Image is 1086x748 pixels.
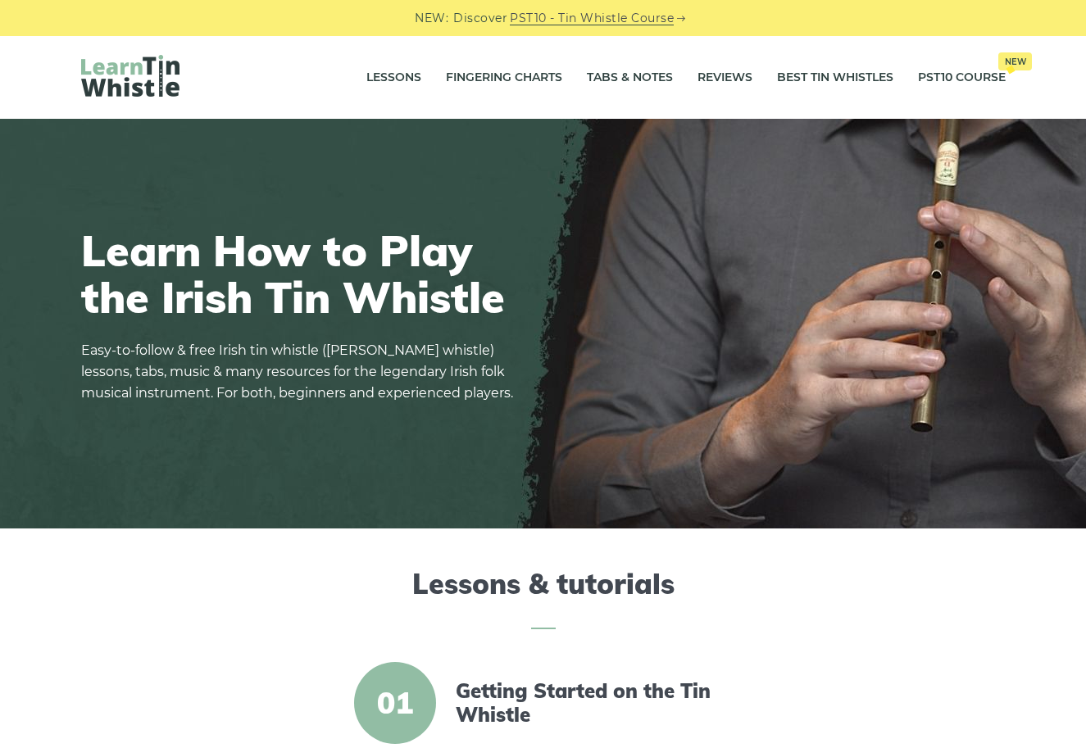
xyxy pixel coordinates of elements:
a: Getting Started on the Tin Whistle [456,679,738,727]
a: Tabs & Notes [587,57,673,98]
h1: Learn How to Play the Irish Tin Whistle [81,227,524,320]
h2: Lessons & tutorials [81,568,1006,629]
span: 01 [354,662,436,744]
p: Easy-to-follow & free Irish tin whistle ([PERSON_NAME] whistle) lessons, tabs, music & many resou... [81,340,524,404]
a: Fingering Charts [446,57,562,98]
a: Lessons [366,57,421,98]
a: Reviews [697,57,752,98]
img: LearnTinWhistle.com [81,55,179,97]
a: Best Tin Whistles [777,57,893,98]
span: New [998,52,1032,70]
a: PST10 CourseNew [918,57,1006,98]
